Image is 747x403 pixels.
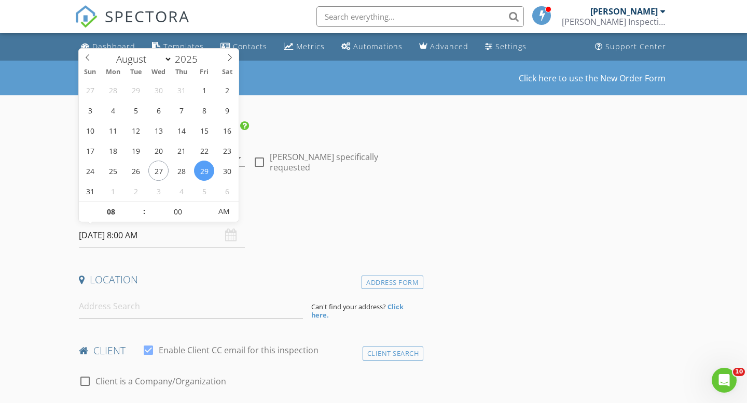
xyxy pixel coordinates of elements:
div: Dashboard [92,41,135,51]
span: Wed [147,69,170,76]
h4: Date/Time [79,202,419,215]
span: Sat [216,69,239,76]
span: Fri [193,69,216,76]
span: July 27, 2025 [80,80,100,100]
span: August 13, 2025 [148,120,169,140]
span: August 8, 2025 [194,100,214,120]
span: August 10, 2025 [80,120,100,140]
span: August 19, 2025 [126,140,146,161]
span: July 30, 2025 [148,80,169,100]
div: Templates [163,41,204,51]
span: July 29, 2025 [126,80,146,100]
span: Mon [102,69,125,76]
input: Select date [79,223,245,248]
div: Automations [353,41,403,51]
a: Automations (Basic) [337,37,407,56]
span: August 26, 2025 [126,161,146,181]
span: August 16, 2025 [217,120,237,140]
div: Settings [495,41,527,51]
a: Advanced [415,37,473,56]
span: Sun [79,69,102,76]
span: August 27, 2025 [148,161,169,181]
i: arrow_drop_down [232,152,245,164]
span: Click to toggle [210,201,238,222]
div: Support Center [605,41,666,51]
span: August 2, 2025 [217,80,237,100]
span: : [143,201,146,222]
span: August 1, 2025 [194,80,214,100]
div: Contacts [233,41,267,51]
a: Templates [148,37,208,56]
span: August 9, 2025 [217,100,237,120]
iframe: Intercom live chat [712,368,737,393]
span: August 23, 2025 [217,140,237,161]
span: 10 [733,368,745,376]
span: July 28, 2025 [103,80,123,100]
label: Enable Client CC email for this inspection [159,345,319,355]
div: Client Search [363,347,424,361]
span: September 5, 2025 [194,181,214,201]
span: August 29, 2025 [194,161,214,181]
div: Advanced [430,41,468,51]
span: July 31, 2025 [171,80,191,100]
div: Lucas Inspection Services [562,17,666,27]
h4: Location [79,273,419,286]
input: Address Search [79,294,303,319]
img: The Best Home Inspection Software - Spectora [75,5,98,28]
div: Metrics [296,41,325,51]
span: August 12, 2025 [126,120,146,140]
span: August 6, 2025 [148,100,169,120]
strong: Click here. [311,302,404,320]
a: Settings [481,37,531,56]
span: August 24, 2025 [80,161,100,181]
span: August 7, 2025 [171,100,191,120]
span: August 15, 2025 [194,120,214,140]
span: August 30, 2025 [217,161,237,181]
span: September 3, 2025 [148,181,169,201]
input: Year [172,52,206,66]
span: August 11, 2025 [103,120,123,140]
span: September 2, 2025 [126,181,146,201]
span: August 17, 2025 [80,140,100,161]
a: Metrics [280,37,329,56]
span: September 1, 2025 [103,181,123,201]
span: Thu [170,69,193,76]
span: August 25, 2025 [103,161,123,181]
h4: client [79,344,419,357]
div: Address Form [362,276,423,290]
a: Click here to use the New Order Form [519,74,666,82]
span: August 21, 2025 [171,140,191,161]
span: September 4, 2025 [171,181,191,201]
span: August 5, 2025 [126,100,146,120]
span: August 14, 2025 [171,120,191,140]
span: August 20, 2025 [148,140,169,161]
span: Can't find your address? [311,302,386,311]
span: SPECTORA [105,5,190,27]
a: Dashboard [77,37,140,56]
span: August 22, 2025 [194,140,214,161]
span: August 18, 2025 [103,140,123,161]
span: Tue [125,69,147,76]
input: Search everything... [316,6,524,27]
label: Client is a Company/Organization [95,376,226,386]
a: Support Center [591,37,670,56]
span: September 6, 2025 [217,181,237,201]
span: August 3, 2025 [80,100,100,120]
span: August 4, 2025 [103,100,123,120]
a: SPECTORA [75,14,190,36]
div: [PERSON_NAME] [590,6,658,17]
span: August 28, 2025 [171,161,191,181]
label: [PERSON_NAME] specifically requested [270,152,419,172]
a: Contacts [216,37,271,56]
span: August 31, 2025 [80,181,100,201]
